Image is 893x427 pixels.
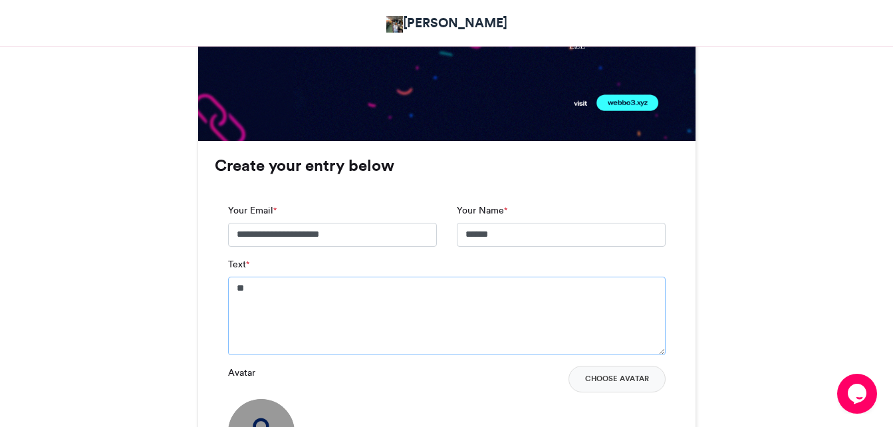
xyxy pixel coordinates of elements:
[228,257,249,271] label: Text
[215,158,679,174] h3: Create your entry below
[386,13,507,33] a: [PERSON_NAME]
[569,366,666,392] button: Choose Avatar
[457,204,507,217] label: Your Name
[228,366,255,380] label: Avatar
[228,204,277,217] label: Your Email
[837,374,880,414] iframe: chat widget
[453,40,702,52] div: EZE
[386,16,403,33] img: Anuoluwapo Omolafe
